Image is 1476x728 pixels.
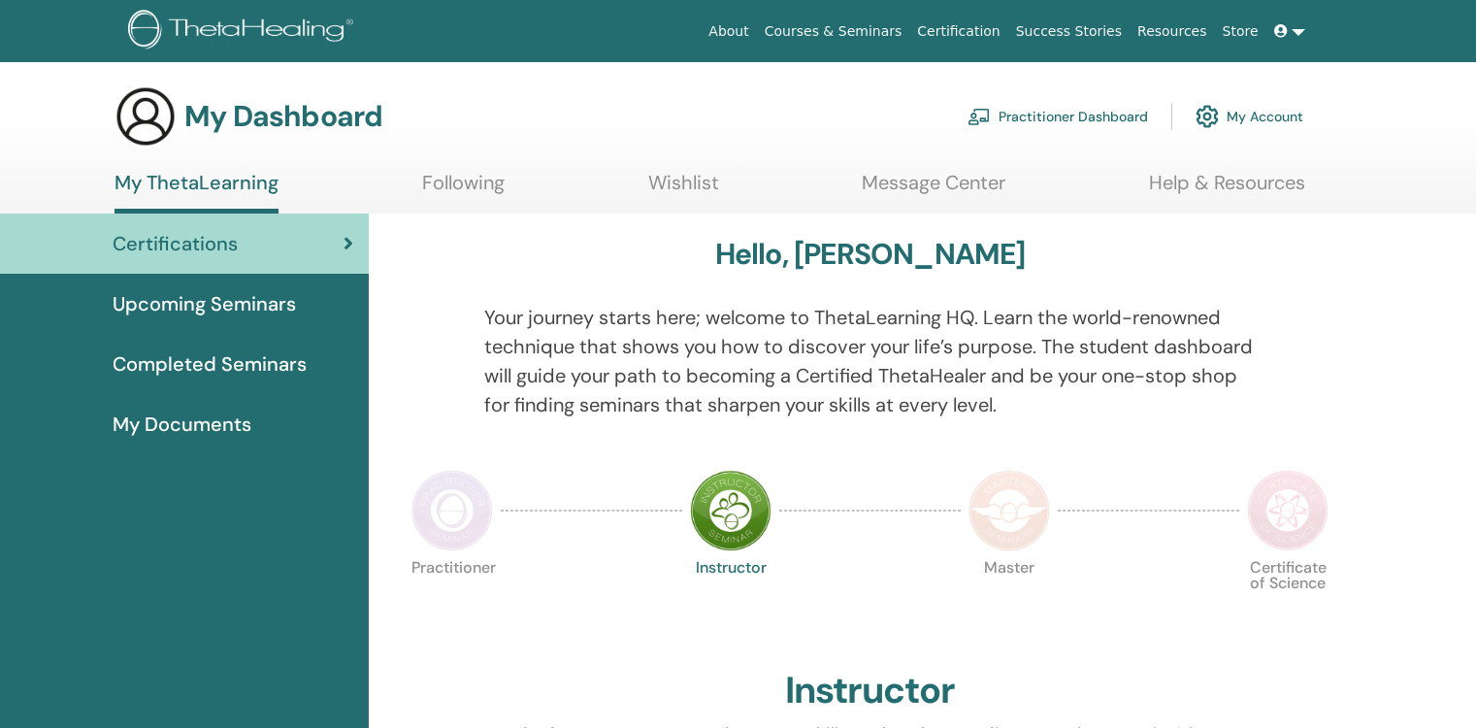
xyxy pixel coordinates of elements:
[701,14,756,50] a: About
[648,171,719,209] a: Wishlist
[968,108,991,125] img: chalkboard-teacher.svg
[1247,470,1328,551] img: Certificate of Science
[909,14,1007,50] a: Certification
[411,470,493,551] img: Practitioner
[1008,14,1130,50] a: Success Stories
[968,560,1050,642] p: Master
[113,410,251,439] span: My Documents
[184,99,382,134] h3: My Dashboard
[968,470,1050,551] img: Master
[968,95,1148,138] a: Practitioner Dashboard
[1130,14,1215,50] a: Resources
[115,85,177,148] img: generic-user-icon.jpg
[690,470,771,551] img: Instructor
[785,669,955,713] h2: Instructor
[757,14,910,50] a: Courses & Seminars
[862,171,1005,209] a: Message Center
[715,237,1026,272] h3: Hello, [PERSON_NAME]
[128,10,360,53] img: logo.png
[1247,560,1328,642] p: Certificate of Science
[1149,171,1305,209] a: Help & Resources
[115,171,279,214] a: My ThetaLearning
[1196,100,1219,133] img: cog.svg
[113,349,307,379] span: Completed Seminars
[484,303,1257,419] p: Your journey starts here; welcome to ThetaLearning HQ. Learn the world-renowned technique that sh...
[422,171,505,209] a: Following
[1196,95,1303,138] a: My Account
[113,229,238,258] span: Certifications
[113,289,296,318] span: Upcoming Seminars
[690,560,771,642] p: Instructor
[411,560,493,642] p: Practitioner
[1215,14,1266,50] a: Store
